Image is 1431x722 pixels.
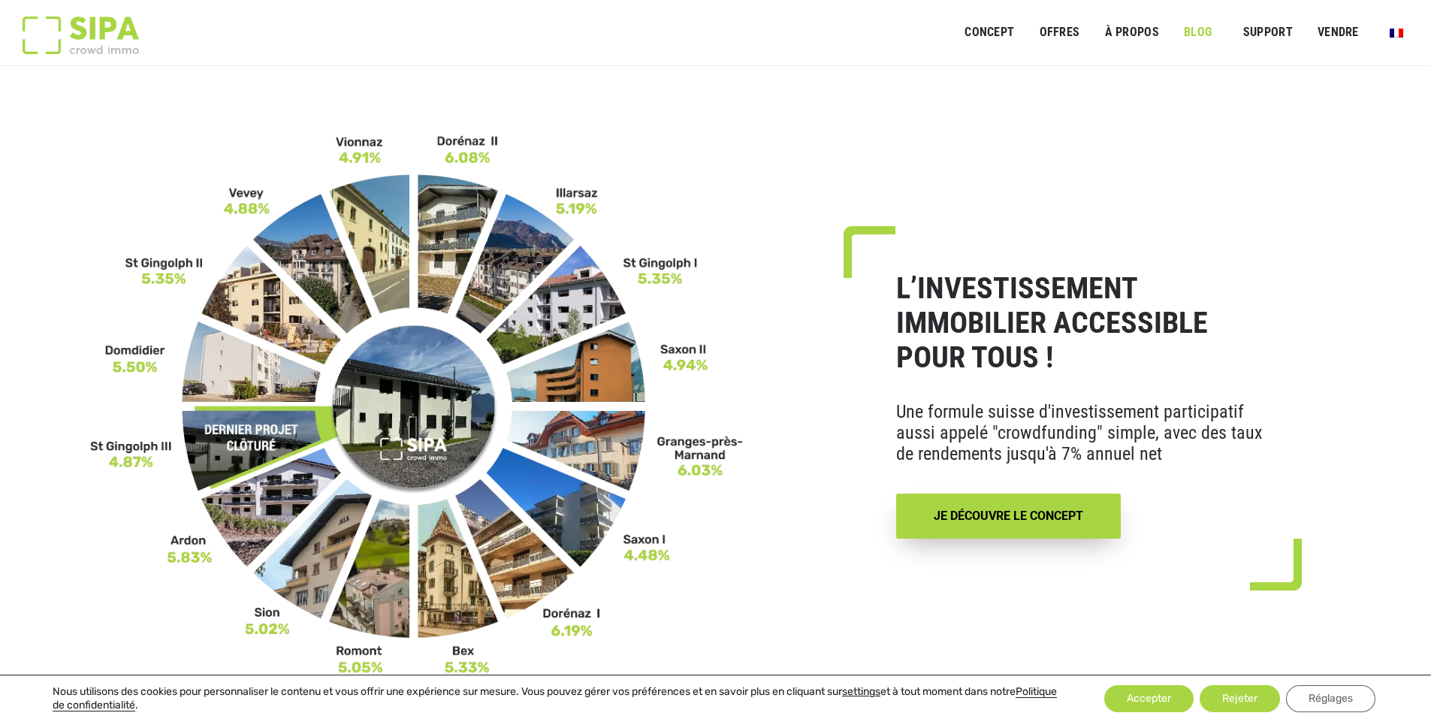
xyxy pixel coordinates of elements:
p: Une formule suisse d'investissement participatif aussi appelé "crowdfunding" simple, avec des tau... [896,390,1269,476]
a: Concept [955,16,1024,50]
p: Nous utilisons des cookies pour personnaliser le contenu et vous offrir une expérience sur mesure... [53,685,1058,712]
nav: Menu principal [965,14,1408,51]
h1: L’INVESTISSEMENT IMMOBILIER ACCESSIBLE POUR TOUS ! [896,271,1269,375]
iframe: Chat Widget [1161,494,1431,722]
a: VENDRE [1308,16,1369,50]
button: settings [842,685,880,699]
a: OFFRES [1029,16,1089,50]
a: Blog [1174,16,1222,50]
a: À PROPOS [1094,16,1169,50]
img: Français [1390,29,1403,38]
button: Accepter [1104,685,1194,712]
a: Passer à [1380,18,1413,47]
img: FR-_3__11zon [90,134,744,675]
a: JE DÉCOUVRE LE CONCEPT [896,494,1121,539]
a: Politique de confidentialité [53,685,1057,711]
a: SUPPORT [1233,16,1303,50]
